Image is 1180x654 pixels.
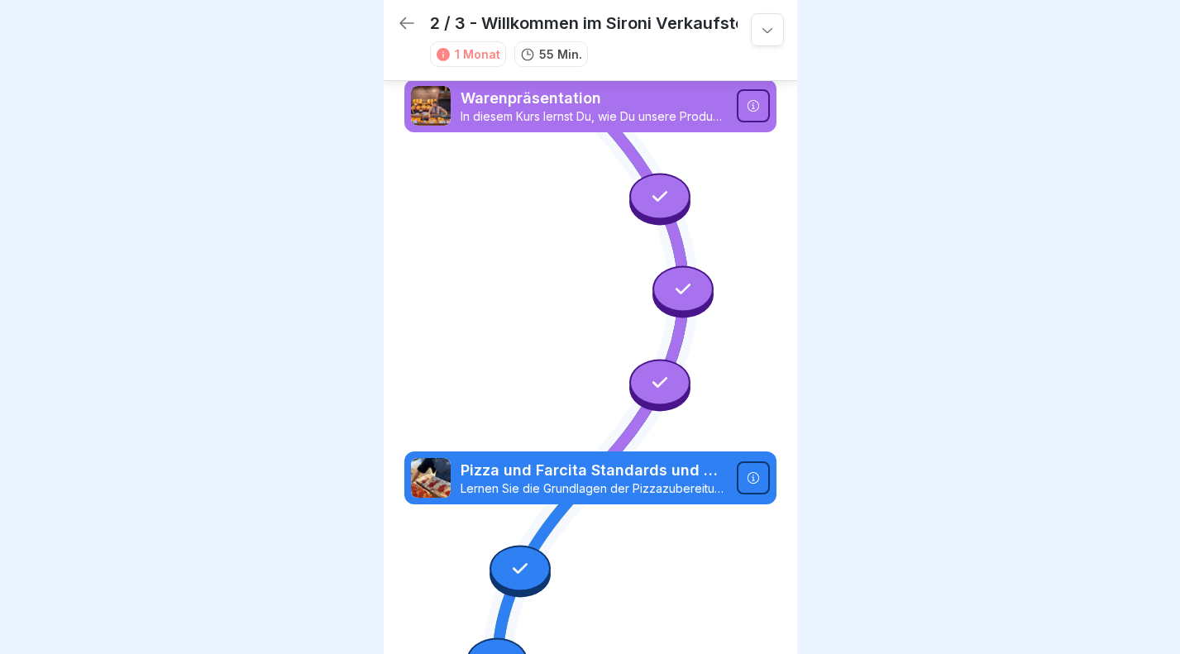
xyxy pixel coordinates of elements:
[411,86,451,126] img: s9szdvbzmher50hzynduxgud.png
[461,481,727,496] p: Lernen Sie die Grundlagen der Pizzazubereitung, von Hygiene-Standards bis zu Rezepten wie Margher...
[461,109,727,124] p: In diesem Kurs lernst Du, wie Du unsere Produkte im Schaufenster richtig präsentierst und welche ...
[461,460,727,481] p: Pizza und Farcita Standards und Zubereitung
[461,88,727,109] p: Warenpräsentation
[455,45,500,63] div: 1 Monat
[539,45,582,63] p: 55 Min.
[411,458,451,498] img: zyvhtweyt47y1etu6k7gt48a.png
[430,13,770,33] p: 2 / 3 - Willkommen im Sironi Verkaufsteam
